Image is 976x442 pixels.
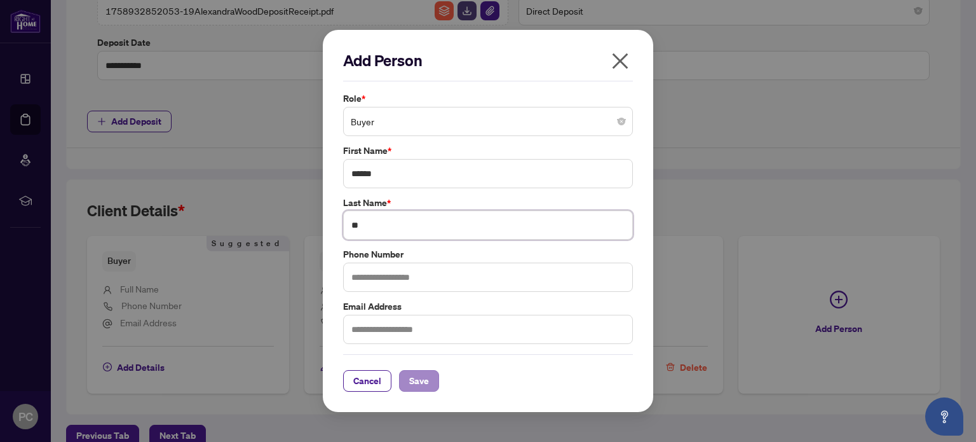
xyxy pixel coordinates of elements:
h2: Add Person [343,50,633,71]
label: Role [343,92,633,106]
span: close [610,51,630,71]
label: First Name [343,144,633,158]
button: Cancel [343,370,391,392]
label: Phone Number [343,247,633,261]
span: Save [409,371,429,391]
button: Save [399,370,439,392]
span: close-circle [618,118,625,125]
label: Email Address [343,300,633,314]
label: Last Name [343,196,633,210]
span: Buyer [351,109,625,134]
span: Cancel [353,371,381,391]
button: Open asap [925,397,963,436]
